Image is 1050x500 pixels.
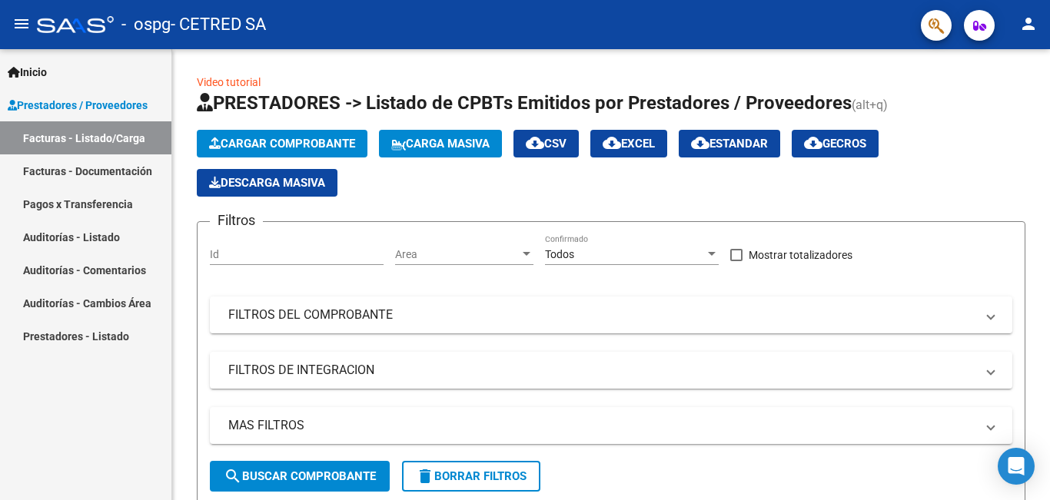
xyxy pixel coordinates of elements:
[590,130,667,157] button: EXCEL
[210,461,390,492] button: Buscar Comprobante
[416,467,434,485] mat-icon: delete
[197,130,367,157] button: Cargar Comprobante
[379,130,502,157] button: Carga Masiva
[691,134,709,152] mat-icon: cloud_download
[12,15,31,33] mat-icon: menu
[526,137,567,151] span: CSV
[804,137,866,151] span: Gecros
[121,8,171,41] span: - ospg
[513,130,579,157] button: CSV
[209,176,325,190] span: Descarga Masiva
[210,352,1012,389] mat-expansion-panel-header: FILTROS DE INTEGRACION
[209,137,355,151] span: Cargar Comprobante
[545,248,574,260] span: Todos
[197,169,337,197] app-download-masive: Descarga masiva de comprobantes (adjuntos)
[1019,15,1038,33] mat-icon: person
[171,8,266,41] span: - CETRED SA
[197,169,337,197] button: Descarga Masiva
[395,248,520,261] span: Area
[416,469,527,483] span: Borrar Filtros
[526,134,544,152] mat-icon: cloud_download
[8,97,148,114] span: Prestadores / Proveedores
[8,64,47,81] span: Inicio
[228,362,975,379] mat-panel-title: FILTROS DE INTEGRACION
[224,469,376,483] span: Buscar Comprobante
[391,137,490,151] span: Carga Masiva
[210,296,1012,333] mat-expansion-panel-header: FILTROS DEL COMPROBANTE
[792,130,879,157] button: Gecros
[197,76,261,88] a: Video tutorial
[228,306,975,323] mat-panel-title: FILTROS DEL COMPROBANTE
[603,134,621,152] mat-icon: cloud_download
[804,134,822,152] mat-icon: cloud_download
[603,137,655,151] span: EXCEL
[402,461,540,492] button: Borrar Filtros
[210,210,263,231] h3: Filtros
[197,92,852,114] span: PRESTADORES -> Listado de CPBTs Emitidos por Prestadores / Proveedores
[224,467,242,485] mat-icon: search
[852,98,888,112] span: (alt+q)
[228,417,975,434] mat-panel-title: MAS FILTROS
[749,246,852,264] span: Mostrar totalizadores
[998,448,1035,485] div: Open Intercom Messenger
[679,130,780,157] button: Estandar
[210,407,1012,444] mat-expansion-panel-header: MAS FILTROS
[691,137,768,151] span: Estandar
